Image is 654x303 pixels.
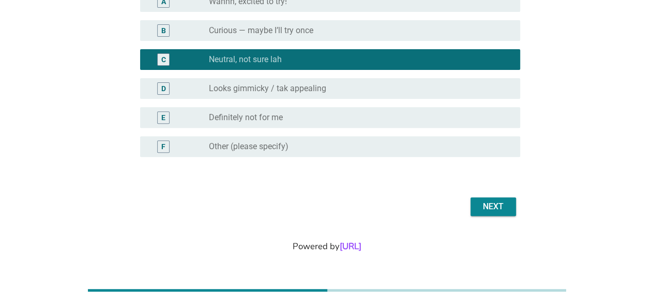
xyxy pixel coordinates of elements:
[209,112,283,123] label: Definitely not for me
[161,83,166,94] div: D
[209,141,288,152] label: Other (please specify)
[209,83,326,94] label: Looks gimmicky / tak appealing
[161,141,165,152] div: F
[340,240,361,252] a: [URL]
[161,25,166,36] div: B
[479,200,508,213] div: Next
[209,25,313,36] label: Curious — maybe I’ll try once
[161,112,165,123] div: E
[161,54,166,65] div: C
[209,54,282,65] label: Neutral, not sure lah
[470,197,516,216] button: Next
[12,240,642,253] div: Powered by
